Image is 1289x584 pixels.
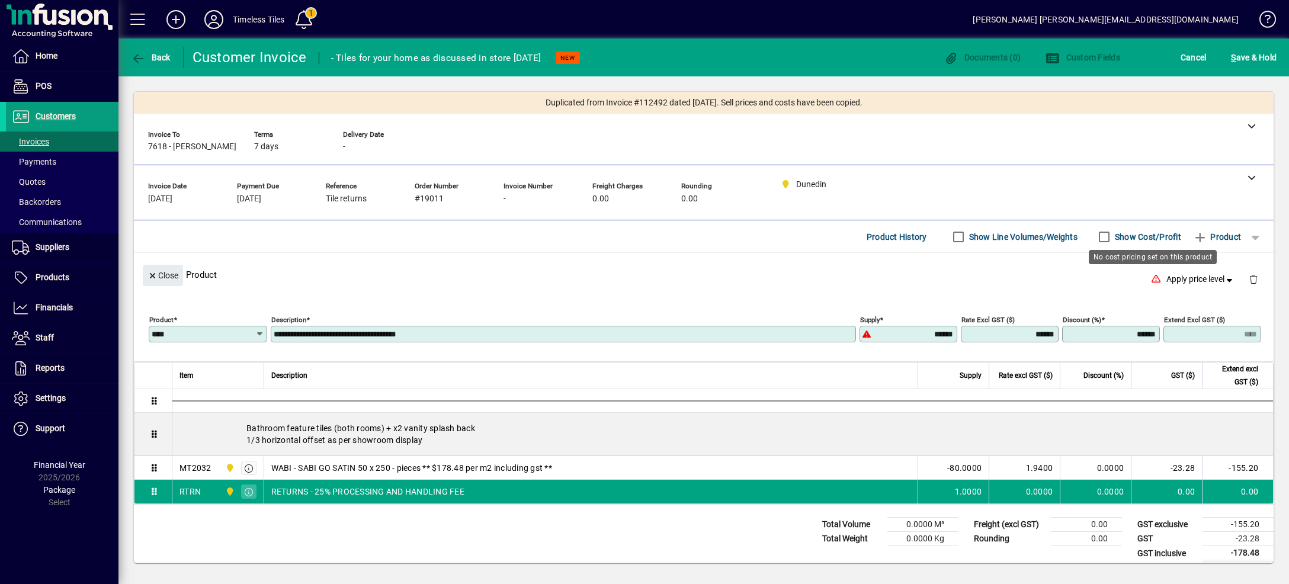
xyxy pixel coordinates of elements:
div: 0.0000 [996,486,1053,498]
a: Payments [6,152,118,172]
button: Cancel [1178,47,1210,68]
td: 0.0000 [1060,456,1131,480]
span: Settings [36,393,66,403]
a: Communications [6,212,118,232]
a: POS [6,72,118,101]
span: Staff [36,333,54,342]
span: Communications [12,217,82,227]
span: Supply [960,369,982,382]
a: Backorders [6,192,118,212]
a: Financials [6,293,118,323]
span: Reports [36,363,65,373]
td: -23.28 [1203,532,1274,546]
app-page-header-button: Close [140,269,186,280]
span: - [504,194,506,204]
a: Knowledge Base [1250,2,1274,41]
span: Discount (%) [1083,369,1124,382]
div: Bathroom feature tiles (both rooms) + x2 vanity splash back 1/3 horizontal offset as per showroom... [172,413,1273,455]
span: Product History [867,227,927,246]
span: Invoices [12,137,49,146]
span: Support [36,423,65,433]
span: -80.0000 [947,462,982,474]
button: Back [128,47,174,68]
button: Documents (0) [941,47,1024,68]
span: #19011 [415,194,444,204]
td: Total Weight [816,532,887,546]
app-page-header-button: Back [118,47,184,68]
td: 0.00 [1051,518,1122,532]
a: Suppliers [6,233,118,262]
td: 0.00 [1202,480,1273,503]
span: Home [36,51,57,60]
span: Description [271,369,307,382]
span: Tile returns [326,194,367,204]
a: Invoices [6,131,118,152]
td: Total Volume [816,518,887,532]
button: Product [1187,226,1247,248]
span: Dunedin [222,485,236,498]
td: -155.20 [1203,518,1274,532]
span: Rate excl GST ($) [999,369,1053,382]
label: Show Line Volumes/Weights [967,231,1078,243]
span: 0.00 [681,194,698,204]
td: -155.20 [1202,456,1273,480]
button: Delete [1239,265,1268,293]
button: Save & Hold [1228,47,1280,68]
a: Reports [6,354,118,383]
span: Close [148,266,178,285]
td: Rounding [968,532,1051,546]
span: Apply price level [1166,273,1235,285]
label: Show Cost/Profit [1112,231,1181,243]
mat-label: Product [149,316,174,324]
span: Documents (0) [944,53,1021,62]
a: Settings [6,384,118,413]
a: Quotes [6,172,118,192]
span: NEW [560,54,575,62]
span: GST ($) [1171,369,1195,382]
span: WABI - SABI GO SATIN 50 x 250 - pieces ** $178.48 per m2 including gst ** [271,462,552,474]
span: 7618 - [PERSON_NAME] [148,142,236,152]
span: Custom Fields [1046,53,1120,62]
button: Profile [195,9,233,30]
span: Product [1193,227,1241,246]
div: Product [134,253,1274,296]
span: POS [36,81,52,91]
span: Extend excl GST ($) [1210,362,1258,389]
span: Dunedin [222,461,236,474]
button: Custom Fields [1043,47,1123,68]
div: - Tiles for your home as discussed in store [DATE] [331,49,541,68]
mat-label: Discount (%) [1063,316,1101,324]
span: Package [43,485,75,495]
td: 0.00 [1051,532,1122,546]
div: Timeless Tiles [233,10,284,29]
div: RTRN [179,486,201,498]
mat-label: Rate excl GST ($) [961,316,1015,324]
button: Add [157,9,195,30]
span: RETURNS - 25% PROCESSING AND HANDLING FEE [271,486,464,498]
a: Staff [6,323,118,353]
span: Item [179,369,194,382]
button: Product History [862,226,932,248]
mat-label: Supply [860,316,880,324]
span: Customers [36,111,76,121]
td: 0.00 [1131,480,1202,503]
button: Close [143,265,183,286]
span: Back [131,53,171,62]
td: -178.48 [1203,546,1274,561]
span: Backorders [12,197,61,207]
td: 0.0000 Kg [887,532,958,546]
td: 0.0000 M³ [887,518,958,532]
td: Freight (excl GST) [968,518,1051,532]
span: [DATE] [148,194,172,204]
mat-label: Description [271,316,306,324]
span: Financials [36,303,73,312]
td: -23.28 [1131,456,1202,480]
a: Support [6,414,118,444]
span: Quotes [12,177,46,187]
span: - [343,142,345,152]
button: Apply price level [1162,269,1240,290]
div: [PERSON_NAME] [PERSON_NAME][EMAIL_ADDRESS][DOMAIN_NAME] [973,10,1239,29]
div: MT2032 [179,462,211,474]
td: 0.0000 [1060,480,1131,503]
td: GST [1131,532,1203,546]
